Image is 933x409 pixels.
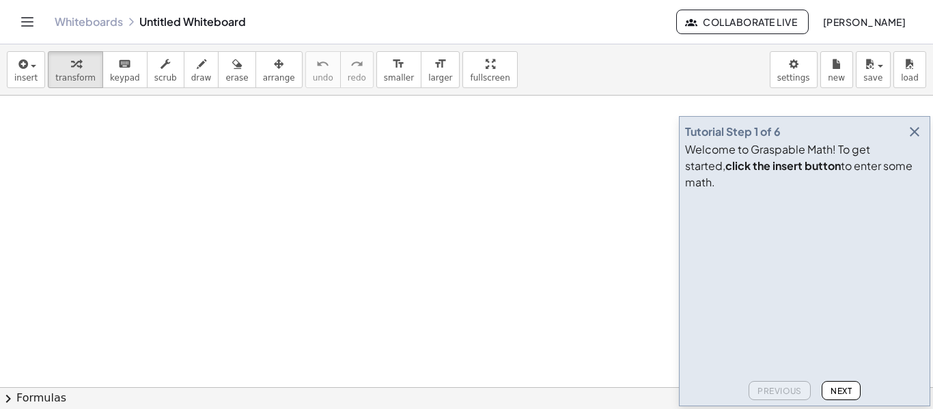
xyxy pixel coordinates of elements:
[822,16,906,28] span: [PERSON_NAME]
[147,51,184,88] button: scrub
[893,51,926,88] button: load
[218,51,255,88] button: erase
[55,73,96,83] span: transform
[392,56,405,72] i: format_size
[376,51,421,88] button: format_sizesmaller
[688,16,797,28] span: Collaborate Live
[348,73,366,83] span: redo
[14,73,38,83] span: insert
[102,51,148,88] button: keyboardkeypad
[184,51,219,88] button: draw
[685,124,781,140] div: Tutorial Step 1 of 6
[7,51,45,88] button: insert
[255,51,303,88] button: arrange
[316,56,329,72] i: undo
[856,51,891,88] button: save
[421,51,460,88] button: format_sizelarger
[777,73,810,83] span: settings
[313,73,333,83] span: undo
[305,51,341,88] button: undoundo
[110,73,140,83] span: keypad
[191,73,212,83] span: draw
[462,51,517,88] button: fullscreen
[428,73,452,83] span: larger
[770,51,818,88] button: settings
[263,73,295,83] span: arrange
[154,73,177,83] span: scrub
[48,51,103,88] button: transform
[820,51,853,88] button: new
[822,381,861,400] button: Next
[811,10,917,34] button: [PERSON_NAME]
[828,73,845,83] span: new
[16,11,38,33] button: Toggle navigation
[901,73,919,83] span: load
[725,158,841,173] b: click the insert button
[118,56,131,72] i: keyboard
[676,10,809,34] button: Collaborate Live
[340,51,374,88] button: redoredo
[434,56,447,72] i: format_size
[225,73,248,83] span: erase
[470,73,510,83] span: fullscreen
[55,15,123,29] a: Whiteboards
[350,56,363,72] i: redo
[863,73,882,83] span: save
[685,141,924,191] div: Welcome to Graspable Math! To get started, to enter some math.
[831,386,852,396] span: Next
[384,73,414,83] span: smaller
